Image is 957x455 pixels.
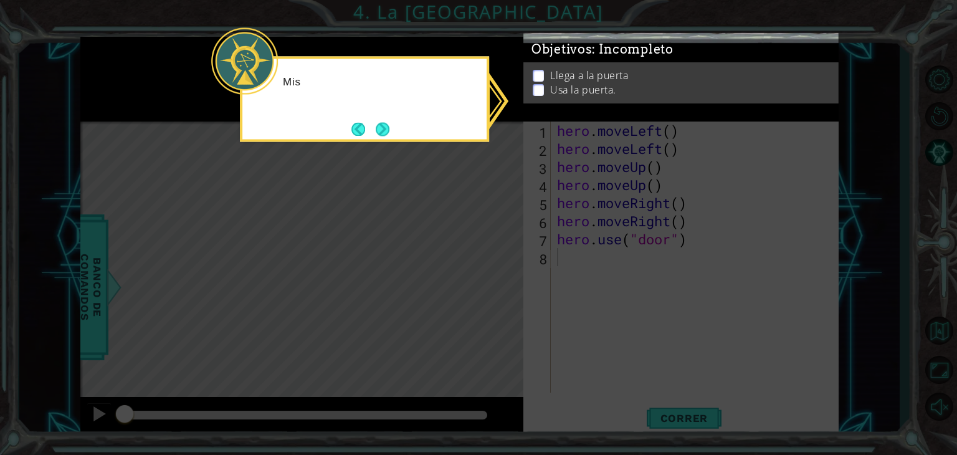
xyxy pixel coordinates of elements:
[592,42,673,57] span: : Incompleto
[283,75,478,89] p: Mis
[351,122,376,136] button: Back
[550,69,628,82] p: Llega a la puerta
[531,42,674,57] span: Objetivos
[550,83,616,97] p: Usa la puerta.
[376,122,389,136] button: Next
